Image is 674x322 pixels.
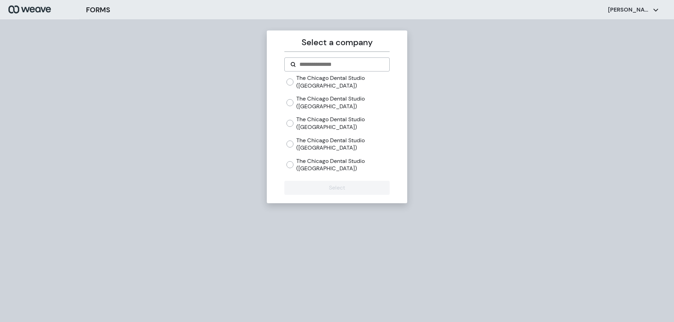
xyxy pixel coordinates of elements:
button: Select [284,181,389,195]
label: The Chicago Dental Studio ([GEOGRAPHIC_DATA]) [296,95,389,110]
label: The Chicago Dental Studio ([GEOGRAPHIC_DATA]) [296,137,389,152]
label: The Chicago Dental Studio ([GEOGRAPHIC_DATA]) [296,157,389,172]
h3: FORMS [86,5,110,15]
input: Search [299,60,383,69]
label: The Chicago Dental Studio ([GEOGRAPHIC_DATA]) [296,74,389,89]
p: Select a company [284,36,389,49]
label: The Chicago Dental Studio ([GEOGRAPHIC_DATA]) [296,116,389,131]
p: [PERSON_NAME] [608,6,650,14]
